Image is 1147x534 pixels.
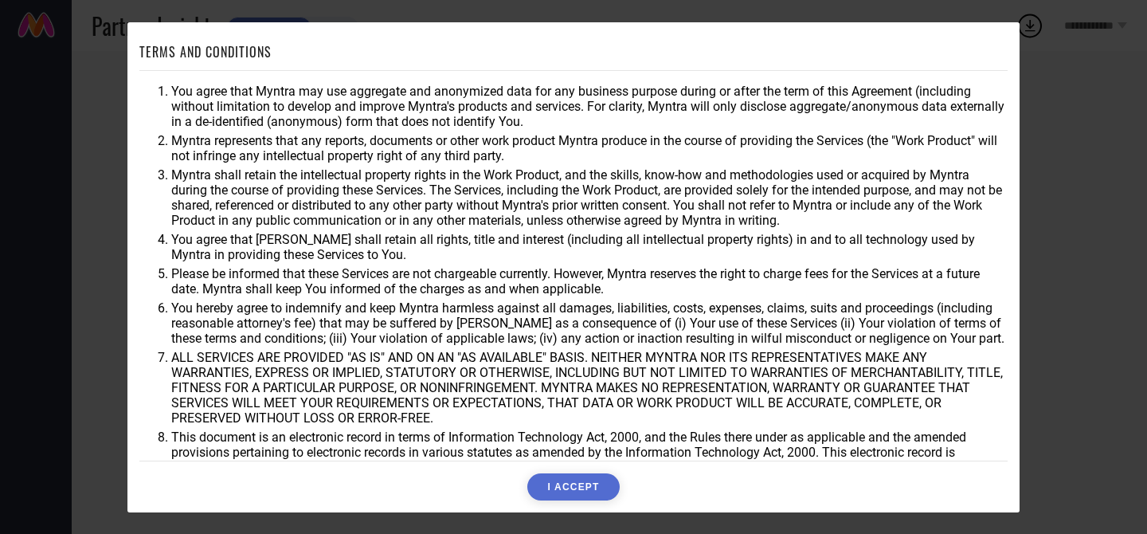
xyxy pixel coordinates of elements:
[171,133,1008,163] li: Myntra represents that any reports, documents or other work product Myntra produce in the course ...
[171,430,1008,475] li: This document is an electronic record in terms of Information Technology Act, 2000, and the Rules...
[171,300,1008,346] li: You hereby agree to indemnify and keep Myntra harmless against all damages, liabilities, costs, e...
[139,42,272,61] h1: TERMS AND CONDITIONS
[171,84,1008,129] li: You agree that Myntra may use aggregate and anonymized data for any business purpose during or af...
[171,232,1008,262] li: You agree that [PERSON_NAME] shall retain all rights, title and interest (including all intellect...
[171,167,1008,228] li: Myntra shall retain the intellectual property rights in the Work Product, and the skills, know-ho...
[171,266,1008,296] li: Please be informed that these Services are not chargeable currently. However, Myntra reserves the...
[527,473,619,501] button: I ACCEPT
[171,350,1008,426] li: ALL SERVICES ARE PROVIDED "AS IS" AND ON AN "AS AVAILABLE" BASIS. NEITHER MYNTRA NOR ITS REPRESEN...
